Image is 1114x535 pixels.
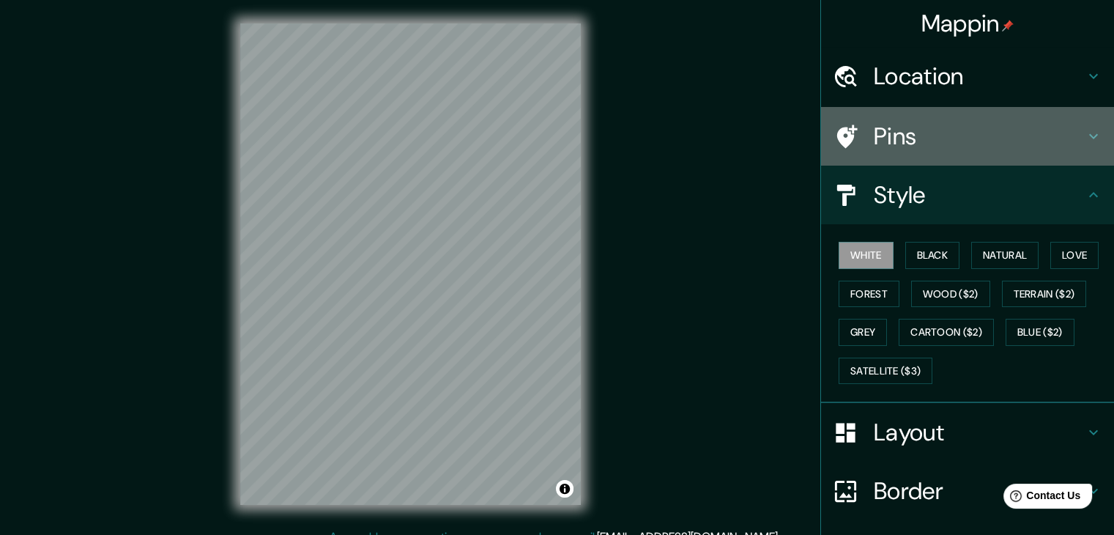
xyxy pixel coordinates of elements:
div: Pins [821,107,1114,166]
h4: Layout [874,418,1085,447]
button: Terrain ($2) [1002,281,1087,308]
button: Natural [971,242,1039,269]
button: Grey [839,319,887,346]
h4: Style [874,180,1085,210]
button: Satellite ($3) [839,358,932,385]
button: Wood ($2) [911,281,990,308]
canvas: Map [240,23,581,505]
button: Black [905,242,960,269]
img: pin-icon.png [1002,20,1014,32]
button: Blue ($2) [1006,319,1074,346]
h4: Location [874,62,1085,91]
button: Forest [839,281,899,308]
button: Cartoon ($2) [899,319,994,346]
h4: Pins [874,122,1085,151]
div: Border [821,462,1114,520]
button: White [839,242,894,269]
button: Love [1050,242,1099,269]
iframe: Help widget launcher [984,478,1098,519]
h4: Mappin [921,9,1014,38]
div: Layout [821,403,1114,462]
div: Style [821,166,1114,224]
h4: Border [874,476,1085,506]
div: Location [821,47,1114,106]
button: Toggle attribution [556,480,573,498]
